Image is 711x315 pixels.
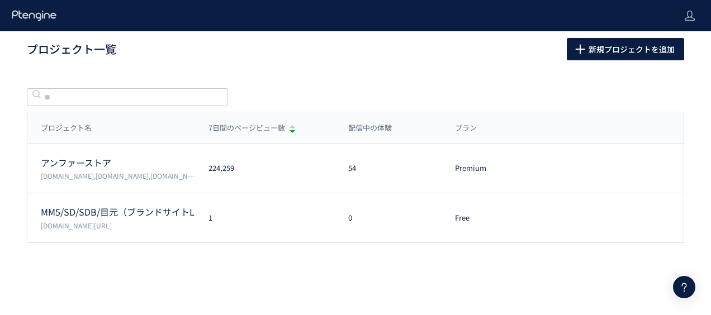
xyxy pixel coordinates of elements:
div: 54 [335,163,442,174]
div: 224,259 [195,163,335,174]
div: 0 [335,213,442,223]
span: 配信中の体験 [348,123,392,133]
span: 新規プロジェクトを追加 [589,38,675,60]
span: 7日間のページビュー数 [208,123,285,133]
p: scalp-d.angfa-store.jp/ [41,221,195,230]
p: MM5/SD/SDB/目元（ブランドサイトLP/広告LP） [41,206,195,218]
div: Free [442,213,516,223]
div: Premium [442,163,516,174]
span: プラン [455,123,477,133]
h1: プロジェクト一覧 [27,41,542,58]
button: 新規プロジェクトを追加 [567,38,684,60]
div: 1 [195,213,335,223]
p: アンファーストア [41,156,195,169]
p: permuta.jp,femtur.jp,angfa-store.jp,shopping.geocities.jp [41,171,195,180]
span: プロジェクト名 [41,123,92,133]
